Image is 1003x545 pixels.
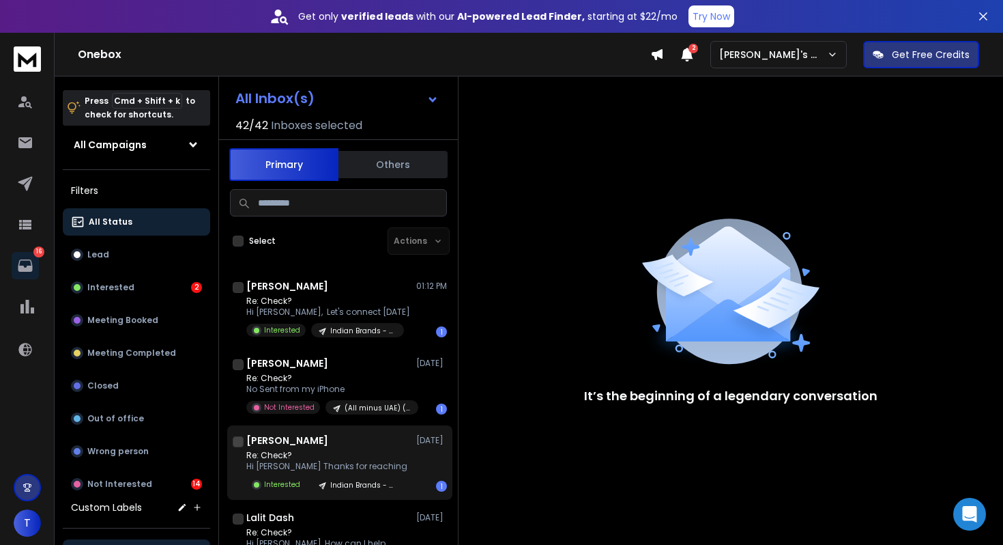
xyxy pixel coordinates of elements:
[63,405,210,432] button: Out of office
[416,281,447,292] p: 01:12 PM
[71,501,142,514] h3: Custom Labels
[264,402,315,413] p: Not Interested
[14,509,41,537] button: T
[436,326,447,337] div: 1
[688,5,734,27] button: Try Now
[191,479,202,490] div: 14
[246,527,404,538] p: Re: Check?
[416,512,447,523] p: [DATE]
[87,479,152,490] p: Not Interested
[87,249,109,260] p: Lead
[191,282,202,293] div: 2
[264,479,300,490] p: Interested
[74,138,147,152] h1: All Campaigns
[246,357,328,370] h1: [PERSON_NAME]
[345,403,410,413] p: (All minus UAE) (Shopify Service - Apollo)
[298,10,678,23] p: Get only with our starting at $22/mo
[87,413,144,424] p: Out of office
[688,44,698,53] span: 2
[338,150,448,180] button: Others
[341,10,413,23] strong: verified leads
[229,148,338,181] button: Primary
[436,481,447,492] div: 1
[892,48,970,61] p: Get Free Credits
[33,247,44,257] p: 16
[112,93,182,109] span: Cmd + Shift + k
[87,282,134,293] p: Interested
[63,181,210,200] h3: Filters
[271,117,362,134] h3: Inboxes selected
[87,446,149,457] p: Wrong person
[87,315,158,326] p: Meeting Booked
[63,241,210,268] button: Lead
[85,94,195,122] p: Press to check for shortcuts.
[63,471,210,498] button: Not Interested14
[78,46,650,63] h1: Onebox
[63,274,210,301] button: Interested2
[416,435,447,446] p: [DATE]
[416,358,447,369] p: [DATE]
[235,117,268,134] span: 42 / 42
[249,236,276,247] label: Select
[246,461,407,472] p: Hi [PERSON_NAME] Thanks for reaching
[584,387,877,406] p: It’s the beginning of a legendary conversation
[330,480,396,490] p: Indian Brands - CRO
[953,498,986,531] div: Open Intercom Messenger
[330,326,396,336] p: Indian Brands - CRO
[12,252,39,279] a: 16
[14,46,41,72] img: logo
[246,450,407,461] p: Re: Check?
[63,307,210,334] button: Meeting Booked
[246,279,328,293] h1: [PERSON_NAME]
[63,131,210,158] button: All Campaigns
[719,48,827,61] p: [PERSON_NAME]'s Agency
[863,41,979,68] button: Get Free Credits
[246,307,410,318] p: Hi [PERSON_NAME], Let's connect [DATE]
[246,384,410,395] p: No Sent from my iPhone
[693,10,730,23] p: Try Now
[89,216,132,227] p: All Status
[87,348,176,359] p: Meeting Completed
[246,296,410,307] p: Re: Check?
[246,434,328,447] h1: [PERSON_NAME]
[457,10,585,23] strong: AI-powered Lead Finder,
[246,511,294,525] h1: Lalit Dash
[87,380,119,391] p: Closed
[63,438,210,465] button: Wrong person
[246,373,410,384] p: Re: Check?
[264,325,300,335] p: Interested
[63,339,210,367] button: Meeting Completed
[235,92,315,105] h1: All Inbox(s)
[63,208,210,236] button: All Status
[63,372,210,400] button: Closed
[436,404,447,415] div: 1
[224,85,450,112] button: All Inbox(s)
